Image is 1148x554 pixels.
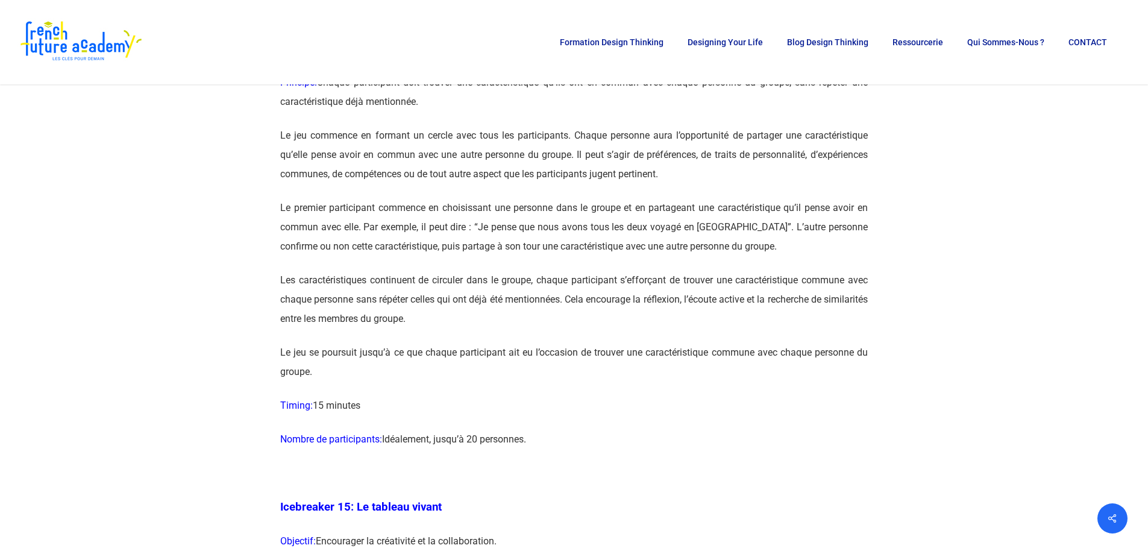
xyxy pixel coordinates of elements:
[1068,37,1107,47] span: CONTACT
[967,37,1044,47] span: Qui sommes-nous ?
[280,535,316,547] span: Objectif:
[886,38,949,46] a: Ressourcerie
[688,37,763,47] span: Designing Your Life
[280,396,868,430] p: 15 minutes
[280,73,868,126] p: Chaque participant doit trouver une caractéristique qu’ils ont en commun avec chaque personne du ...
[280,400,313,411] span: Timing:
[280,126,868,198] p: Le jeu commence en formant un cercle avec tous les participants. Chaque personne aura l’opportuni...
[682,38,769,46] a: Designing Your Life
[280,430,868,464] p: Idéalement, jusqu’à 20 personnes.
[280,77,317,88] span: Principe:
[280,198,868,271] p: Le premier participant commence en choisissant une personne dans le groupe et en partageant une c...
[787,37,868,47] span: Blog Design Thinking
[781,38,874,46] a: Blog Design Thinking
[1062,38,1113,46] a: CONTACT
[961,38,1050,46] a: Qui sommes-nous ?
[280,343,868,396] p: Le jeu se poursuit jusqu’à ce que chaque participant ait eu l’occasion de trouver une caractérist...
[892,37,943,47] span: Ressourcerie
[554,38,670,46] a: Formation Design Thinking
[280,500,442,514] span: Icebreaker 15: Le tableau vivant
[560,37,663,47] span: Formation Design Thinking
[280,433,382,445] span: Nombre de participants:
[17,18,144,66] img: French Future Academy
[280,271,868,343] p: Les caractéristiques continuent de circuler dans le groupe, chaque participant s’efforçant de tro...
